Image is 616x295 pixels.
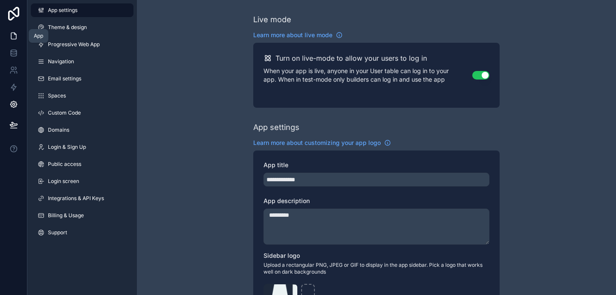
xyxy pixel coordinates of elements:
a: Custom Code [31,106,133,120]
span: Login screen [48,178,79,185]
a: Navigation [31,55,133,68]
a: App settings [31,3,133,17]
span: Integrations & API Keys [48,195,104,202]
div: App [34,32,43,39]
span: Navigation [48,58,74,65]
span: Sidebar logo [264,252,300,259]
span: Theme & design [48,24,87,31]
span: Domains [48,127,69,133]
span: Spaces [48,92,66,99]
a: Domains [31,123,133,137]
span: App settings [48,7,77,14]
span: App description [264,197,310,204]
h2: Turn on live-mode to allow your users to log in [275,53,427,63]
a: Spaces [31,89,133,103]
a: Progressive Web App [31,38,133,51]
span: Upload a rectangular PNG, JPEG or GIF to display in the app sidebar. Pick a logo that works well ... [264,262,489,275]
span: Public access [48,161,81,168]
a: Learn more about live mode [253,31,343,39]
span: Login & Sign Up [48,144,86,150]
a: Support [31,226,133,239]
a: Theme & design [31,21,133,34]
span: App title [264,161,288,168]
a: Login & Sign Up [31,140,133,154]
p: When your app is live, anyone in your User table can log in to your app. When in test-mode only b... [264,67,472,84]
span: Email settings [48,75,81,82]
a: Login screen [31,174,133,188]
a: Public access [31,157,133,171]
div: App settings [253,121,299,133]
span: Learn more about customizing your app logo [253,139,381,147]
span: Billing & Usage [48,212,84,219]
div: Live mode [253,14,291,26]
span: Progressive Web App [48,41,100,48]
span: Custom Code [48,109,81,116]
a: Learn more about customizing your app logo [253,139,391,147]
a: Email settings [31,72,133,86]
span: Support [48,229,67,236]
span: Learn more about live mode [253,31,332,39]
a: Integrations & API Keys [31,192,133,205]
a: Billing & Usage [31,209,133,222]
